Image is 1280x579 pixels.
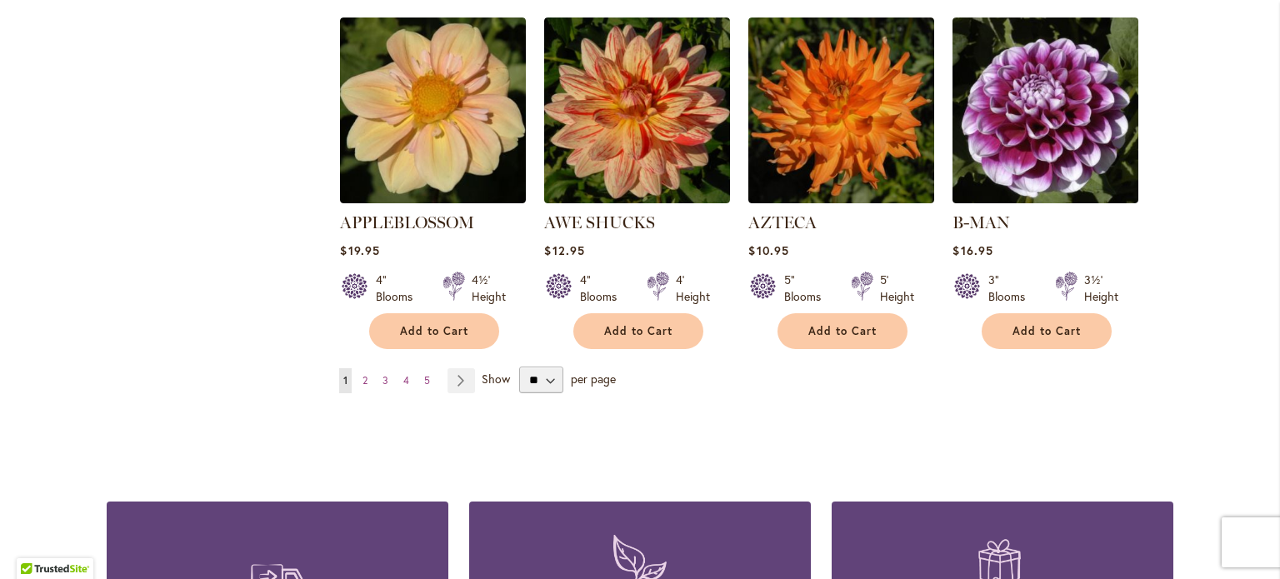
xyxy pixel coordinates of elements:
a: 3 [378,368,392,393]
a: APPLEBLOSSOM [340,212,474,232]
span: Add to Cart [808,324,877,338]
div: 4" Blooms [376,272,422,305]
span: 5 [424,374,430,387]
a: B-MAN [952,212,1010,232]
span: 1 [343,374,347,387]
span: Show [482,371,510,387]
button: Add to Cart [777,313,907,349]
a: B-MAN [952,191,1138,207]
span: Add to Cart [400,324,468,338]
div: 3½' Height [1084,272,1118,305]
div: 3" Blooms [988,272,1035,305]
span: Add to Cart [604,324,672,338]
a: AWE SHUCKS [544,212,655,232]
div: 4½' Height [472,272,506,305]
div: 4" Blooms [580,272,627,305]
a: AWE SHUCKS [544,191,730,207]
span: $19.95 [340,242,379,258]
span: Add to Cart [1012,324,1081,338]
span: 4 [403,374,409,387]
img: APPLEBLOSSOM [340,17,526,203]
img: B-MAN [952,17,1138,203]
span: $16.95 [952,242,992,258]
button: Add to Cart [573,313,703,349]
button: Add to Cart [369,313,499,349]
a: AZTECA [748,191,934,207]
span: 3 [382,374,388,387]
img: AWE SHUCKS [544,17,730,203]
div: 5' Height [880,272,914,305]
button: Add to Cart [982,313,1112,349]
iframe: Launch Accessibility Center [12,520,59,567]
a: AZTECA [748,212,817,232]
div: 4' Height [676,272,710,305]
span: 2 [362,374,367,387]
div: 5" Blooms [784,272,831,305]
span: $12.95 [544,242,584,258]
span: per page [571,371,616,387]
a: 5 [420,368,434,393]
a: APPLEBLOSSOM [340,191,526,207]
img: AZTECA [748,17,934,203]
a: 4 [399,368,413,393]
a: 2 [358,368,372,393]
span: $10.95 [748,242,788,258]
